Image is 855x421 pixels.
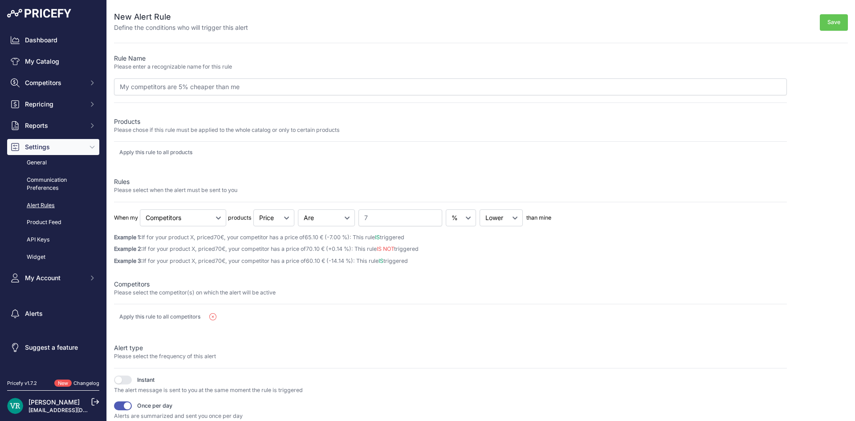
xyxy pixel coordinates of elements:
a: API Keys [7,232,99,248]
span: Settings [25,143,83,151]
span: New [54,380,72,387]
span: 70 [214,234,220,241]
strong: Example 2: [114,245,143,252]
p: Please enter a recognizable name for this rule [114,63,787,71]
a: [PERSON_NAME] [28,398,80,406]
a: Alert Rules [7,198,99,213]
button: Reports [7,118,99,134]
p: The alert message is sent to you at the same moment the rule is triggered [114,386,787,395]
p: Alert type [114,343,787,352]
span: My Account [25,274,83,282]
p: Rule Name [114,54,787,63]
a: Communication Preferences [7,172,99,196]
a: Widget [7,249,99,265]
a: My Catalog [7,53,99,69]
strong: Example 3: [114,258,143,264]
strong: Example 1: [114,234,142,241]
p: Alerts are summarized and sent you once per day [114,412,787,421]
span: IS NOT [377,245,394,252]
p: Please chose if this rule must be applied to the whole catalog or only to certain products [114,126,787,135]
span: IS [379,258,383,264]
p: than mine [526,214,551,222]
button: Settings [7,139,99,155]
p: Please select the frequency of this alert [114,352,787,361]
p: products [228,214,252,222]
nav: Sidebar [7,32,99,369]
span: Competitors [25,78,83,87]
a: Alerts [7,306,99,322]
a: [EMAIL_ADDRESS][DOMAIN_NAME] [28,407,122,413]
p: Apply this rule to all products [119,149,192,156]
span: 70 [215,258,222,264]
span: Instant [137,376,155,384]
span: 70 [215,245,222,252]
h2: New Alert Rule [114,11,248,23]
button: My Account [7,270,99,286]
p: If for your product X, priced €, your competitor has a price of : This rule triggered [114,245,787,253]
span: 70.10 € (+0.14 %) [306,245,351,252]
p: Please select when the alert must be sent to you [114,186,787,195]
p: Please select the competitor(s) on which the alert will be active [114,289,787,297]
a: Suggest a feature [7,339,99,356]
p: If for your product X, priced €, your competitor has a price of : This rule triggered [114,257,787,266]
span: 60.10 € (-14.14 %) [306,258,353,264]
span: Once per day [137,402,172,410]
a: Dashboard [7,32,99,48]
a: Product Feed [7,215,99,230]
button: Save [820,14,848,31]
img: Pricefy Logo [7,9,71,18]
p: If for your product X, priced €, your competitor has a price of : This rule triggered [114,233,787,242]
p: Products [114,117,787,126]
span: Reports [25,121,83,130]
span: 65.10 € (-7.00 %) [305,234,350,241]
span: IS [375,234,380,241]
div: Pricefy v1.7.2 [7,380,37,387]
p: Rules [114,177,787,186]
a: General [7,155,99,171]
button: Competitors [7,75,99,91]
span: Repricing [25,100,83,109]
p: Apply this rule to all competitors [119,313,200,320]
button: Repricing [7,96,99,112]
p: When my [114,214,138,222]
p: Competitors [114,280,787,289]
a: Changelog [73,380,99,386]
p: Define the conditions who will trigger this alert [114,23,248,32]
